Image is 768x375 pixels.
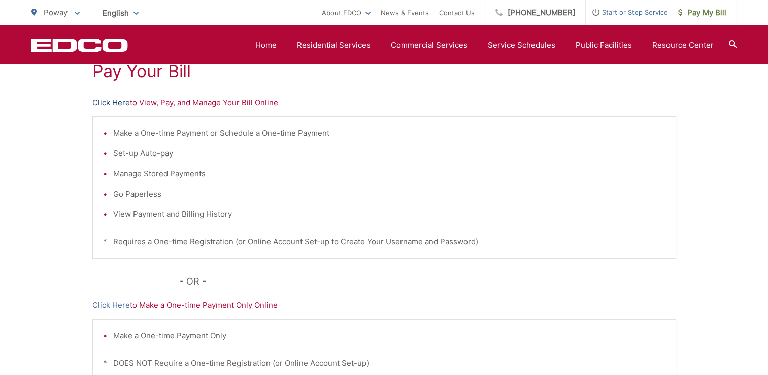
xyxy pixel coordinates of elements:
[92,299,676,311] p: to Make a One-time Payment Only Online
[678,7,726,19] span: Pay My Bill
[381,7,429,19] a: News & Events
[95,4,146,22] span: English
[255,39,277,51] a: Home
[113,127,665,139] li: Make a One-time Payment or Schedule a One-time Payment
[92,97,130,109] a: Click Here
[652,39,714,51] a: Resource Center
[113,168,665,180] li: Manage Stored Payments
[113,208,665,221] li: View Payment and Billing History
[180,274,676,289] p: - OR -
[113,188,665,200] li: Go Paperless
[44,8,68,17] span: Poway
[113,147,665,160] li: Set-up Auto-pay
[113,330,665,342] li: Make a One-time Payment Only
[92,299,130,311] a: Click Here
[92,61,676,81] h1: Pay Your Bill
[103,357,665,369] p: * DOES NOT Require a One-time Registration (or Online Account Set-up)
[439,7,475,19] a: Contact Us
[297,39,371,51] a: Residential Services
[488,39,555,51] a: Service Schedules
[31,38,128,52] a: EDCD logo. Return to the homepage.
[576,39,632,51] a: Public Facilities
[103,236,665,248] p: * Requires a One-time Registration (or Online Account Set-up to Create Your Username and Password)
[92,97,676,109] p: to View, Pay, and Manage Your Bill Online
[322,7,371,19] a: About EDCO
[391,39,468,51] a: Commercial Services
